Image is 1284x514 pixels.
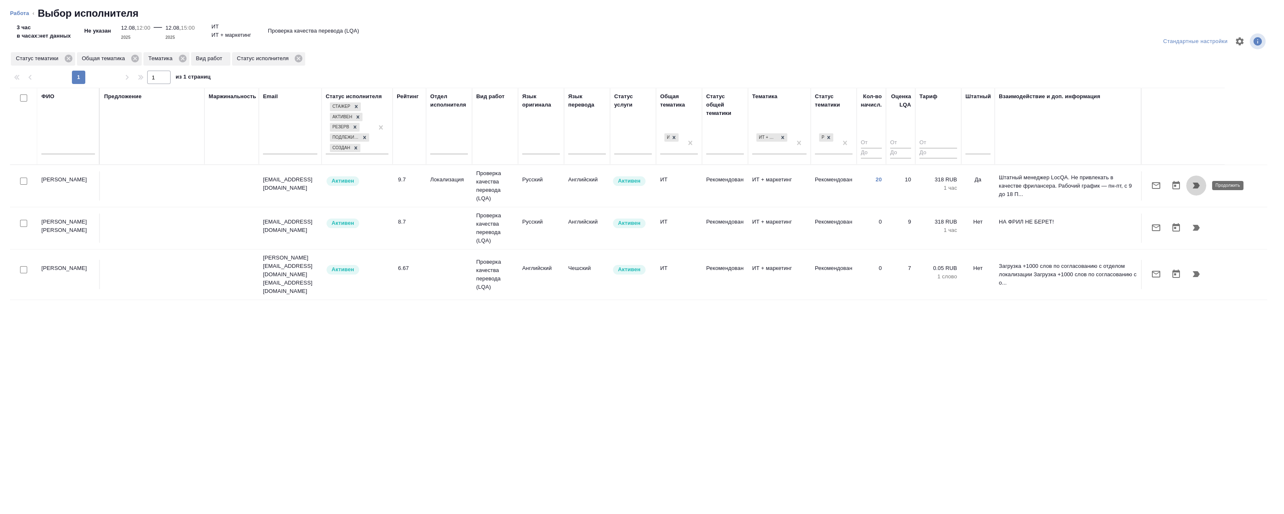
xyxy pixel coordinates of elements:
input: Выбери исполнителей, чтобы отправить приглашение на работу [20,266,27,273]
p: Проверка качества перевода (LQA) [268,27,359,35]
div: Стажер [330,102,352,111]
button: Отправить предложение о работе [1146,218,1166,238]
input: До [890,148,911,158]
td: Английский [564,214,610,243]
input: От [919,138,957,148]
div: Рядовой исполнитель: назначай с учетом рейтинга [326,218,388,229]
button: Продолжить [1186,264,1206,284]
td: Английский [518,260,564,289]
input: До [919,148,957,158]
p: 3 час [17,23,71,32]
td: Рекомендован [811,214,857,243]
div: Статус исполнителя [326,92,382,101]
td: ИТ [656,260,702,289]
p: [EMAIL_ADDRESS][DOMAIN_NAME] [263,176,317,192]
td: Рекомендован [702,171,748,201]
p: 12.08, [166,25,181,31]
td: Русский [518,214,564,243]
p: 1 час [919,226,957,234]
p: Загрузка +1000 слов по согласованию с отделом локализации Загрузка +1000 слов по согласованию с о... [999,262,1137,287]
div: Активен [330,113,353,122]
div: Стажер, Активен, Резерв, Подлежит внедрению, Создан [329,112,363,122]
div: Предложение [104,92,142,101]
div: Статус общей тематики [706,92,744,117]
nav: breadcrumb [10,7,1274,20]
td: Чешский [564,260,610,289]
div: Статус тематики [11,52,75,66]
button: Отправить предложение о работе [1146,264,1166,284]
div: Отдел исполнителя [430,92,468,109]
div: Тариф [919,92,937,101]
div: Кол-во начисл. [861,92,882,109]
a: Работа [10,10,29,16]
td: [PERSON_NAME] [37,260,100,289]
div: ИТ + маркетинг [756,133,778,142]
p: Активен [332,219,354,227]
p: Активен [332,177,354,185]
div: Общая тематика [77,52,142,66]
div: ФИО [41,92,54,101]
div: Взаимодействие и доп. информация [999,92,1100,101]
p: 318 RUB [919,176,957,184]
td: Локализация [426,171,472,201]
td: Рекомендован [702,260,748,289]
div: Вид работ [476,92,505,101]
p: Активен [618,177,641,185]
p: Активен [618,265,641,274]
div: Рекомендован [819,133,824,142]
div: Рейтинг [397,92,419,101]
p: ИТ + маркетинг [752,176,807,184]
div: Тематика [143,52,189,66]
input: До [861,148,882,158]
p: Штатный менеджер LocQA. Не привлекать в качестве фрилансера. Рабочий график — пн-пт, с 9 до 18 П... [999,173,1137,198]
h2: Выбор исполнителя [38,7,138,20]
p: Тематика [148,54,176,63]
td: 0 [857,260,886,289]
div: Рекомендован [818,132,834,143]
div: Подлежит внедрению [330,133,360,142]
div: Email [263,92,278,101]
p: Проверка качества перевода (LQA) [476,169,514,203]
td: ИТ [656,171,702,201]
span: из 1 страниц [176,72,211,84]
div: 8.7 [398,218,422,226]
p: Вид работ [196,54,225,63]
div: — [154,20,162,42]
td: [PERSON_NAME] [PERSON_NAME] [37,214,100,243]
input: От [861,138,882,148]
p: Статус тематики [16,54,61,63]
p: 0.05 RUB [919,264,957,272]
td: Да [961,171,995,201]
div: Язык оригинала [522,92,560,109]
button: Открыть календарь загрузки [1166,218,1186,238]
div: Статус тематики [815,92,853,109]
p: Активен [618,219,641,227]
div: 9.7 [398,176,422,184]
p: Общая тематика [82,54,128,63]
button: Открыть календарь загрузки [1166,176,1186,196]
p: НА ФРИЛ НЕ БЕРЕТ! [999,218,1137,226]
div: ИТ [664,133,669,142]
p: [EMAIL_ADDRESS][DOMAIN_NAME] [263,279,317,295]
p: Активен [332,265,354,274]
p: 1 слово [919,272,957,281]
li: ‹ [33,9,34,18]
input: Выбери исполнителей, чтобы отправить приглашение на работу [20,220,27,227]
button: Отправить предложение о работе [1146,176,1166,196]
p: Статус исполнителя [237,54,292,63]
td: Английский [564,171,610,201]
div: Штатный [965,92,991,101]
input: Выбери исполнителей, чтобы отправить приглашение на работу [20,178,27,185]
p: [EMAIL_ADDRESS][DOMAIN_NAME] [263,218,317,234]
td: Нет [961,260,995,289]
div: Язык перевода [568,92,606,109]
td: Рекомендован [702,214,748,243]
button: Продолжить [1186,218,1206,238]
p: ИТ [212,23,219,31]
div: Оценка LQA [890,92,911,109]
td: 0 [857,214,886,243]
td: Русский [518,171,564,201]
input: От [890,138,911,148]
div: Стажер, Активен, Резерв, Подлежит внедрению, Создан [329,102,362,112]
td: 10 [886,171,915,201]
